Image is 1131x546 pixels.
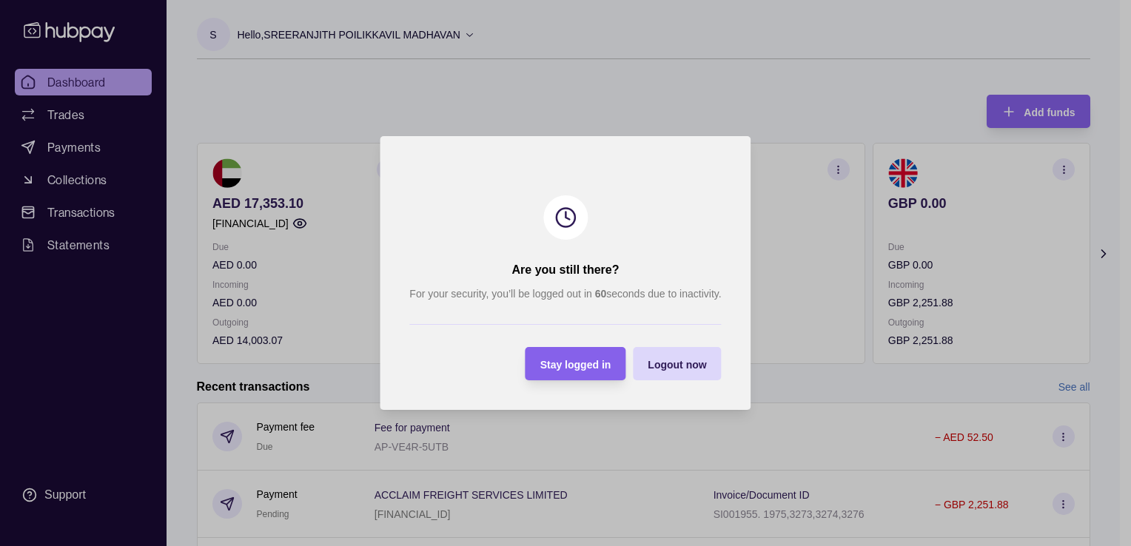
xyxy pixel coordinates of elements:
[595,288,607,300] strong: 60
[512,262,620,278] h2: Are you still there?
[648,359,706,371] span: Logout now
[540,359,611,371] span: Stay logged in
[409,286,721,302] p: For your security, you’ll be logged out in seconds due to inactivity.
[633,347,721,380] button: Logout now
[526,347,626,380] button: Stay logged in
